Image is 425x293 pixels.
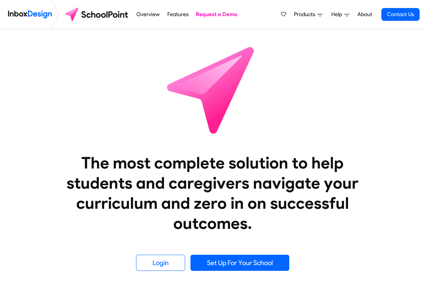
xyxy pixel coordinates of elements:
[331,10,345,18] span: Help
[53,153,372,233] heading: The most complete solution to help students and caregivers navigate your curriculum and zero in o...
[329,8,352,21] a: Help
[194,8,239,21] a: Request a Demo
[135,8,162,21] a: Overview
[294,10,318,18] span: Products
[152,29,273,150] img: icon_schoolpoint.svg
[165,8,190,21] a: Features
[190,255,289,271] a: Set Up For Your School
[381,8,420,21] a: Contact Us
[355,8,374,21] a: About
[136,255,185,271] a: Login
[62,6,133,22] img: schoolpoint logo
[291,8,325,21] a: Products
